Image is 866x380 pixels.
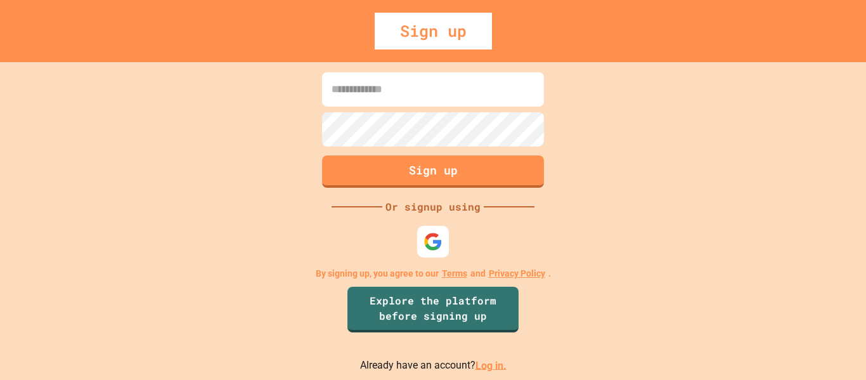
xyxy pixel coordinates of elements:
a: Terms [442,267,467,280]
div: Or signup using [382,199,484,214]
a: Explore the platform before signing up [347,287,519,332]
div: Sign up [375,13,492,49]
p: By signing up, you agree to our and . [316,267,551,280]
a: Privacy Policy [489,267,545,280]
button: Sign up [322,155,544,188]
img: google-icon.svg [423,232,443,251]
p: Already have an account? [360,358,507,374]
a: Log in. [475,359,507,371]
